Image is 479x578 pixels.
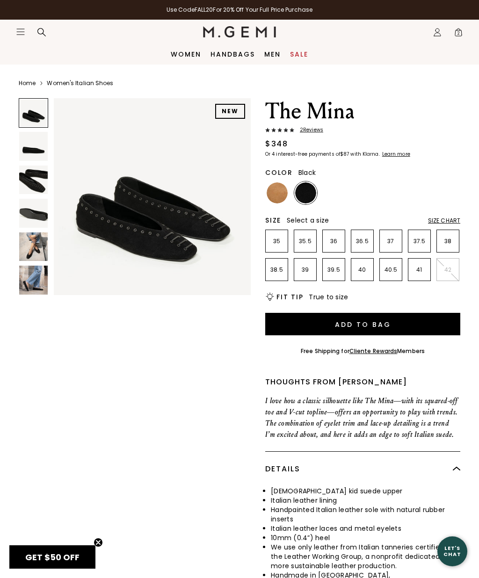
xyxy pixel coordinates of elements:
strong: FALL20 [195,6,213,14]
p: 41 [408,266,430,274]
div: NEW [215,104,245,119]
a: Home [19,79,36,87]
img: Luggage [267,182,288,203]
img: The Mina [19,199,48,227]
p: 35.5 [294,238,316,245]
button: Close teaser [94,538,103,547]
klarna-placement-style-body: Or 4 interest-free payments of [265,151,340,158]
a: Sale [290,51,308,58]
span: 2 [454,29,463,39]
a: 2Reviews [265,127,460,135]
div: Thoughts from [PERSON_NAME] [265,376,460,388]
span: True to size [309,292,348,302]
li: Italian leather lining [271,496,460,505]
h2: Size [265,217,281,224]
p: 36.5 [351,238,373,245]
div: Size Chart [428,217,460,224]
p: 38.5 [266,266,288,274]
p: I love how a classic silhouette like The Mina—with its squared-off toe and V-cut topline—offers a... [265,395,460,440]
p: 37.5 [408,238,430,245]
img: The Mina [19,132,48,160]
div: Let's Chat [437,545,467,557]
p: 42 [437,266,459,274]
a: Women's Italian Shoes [47,79,113,87]
p: 39.5 [323,266,345,274]
img: Black [295,182,316,203]
p: 35 [266,238,288,245]
h2: Fit Tip [276,293,303,301]
klarna-placement-style-cta: Learn more [382,151,410,158]
img: M.Gemi [203,26,276,37]
a: Cliente Rewards [349,347,398,355]
span: GET $50 OFF [25,551,80,563]
img: The Mina [19,266,48,294]
img: The Mina [19,232,48,261]
li: [DEMOGRAPHIC_DATA] kid suede upper [271,486,460,496]
klarna-placement-style-body: with Klarna [350,151,381,158]
a: Men [264,51,281,58]
li: 10mm (0.4”) heel [271,533,460,542]
li: Italian leather laces and metal eyelets [271,524,460,533]
div: GET $50 OFFClose teaser [9,545,95,569]
p: 38 [437,238,459,245]
button: Add to Bag [265,313,460,335]
span: Black [298,168,316,177]
p: 37 [380,238,402,245]
klarna-placement-style-amount: $87 [340,151,349,158]
a: Handbags [210,51,255,58]
div: Details [265,452,460,486]
button: Open site menu [16,27,25,36]
img: The Mina [19,166,48,194]
span: 2 Review s [294,127,323,133]
h2: Color [265,169,293,176]
a: Women [171,51,201,58]
li: Handpainted Italian leather sole with natural rubber inserts [271,505,460,524]
p: 40.5 [380,266,402,274]
div: Free Shipping for Members [301,347,425,355]
li: We use only leather from Italian tanneries certified by the Leather Working Group, a nonprofit de... [271,542,460,571]
p: 39 [294,266,316,274]
a: Learn more [381,152,410,157]
p: 40 [351,266,373,274]
h1: The Mina [265,98,460,124]
img: The Mina [54,98,251,295]
div: $348 [265,138,288,150]
span: Select a size [287,216,329,225]
p: 36 [323,238,345,245]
